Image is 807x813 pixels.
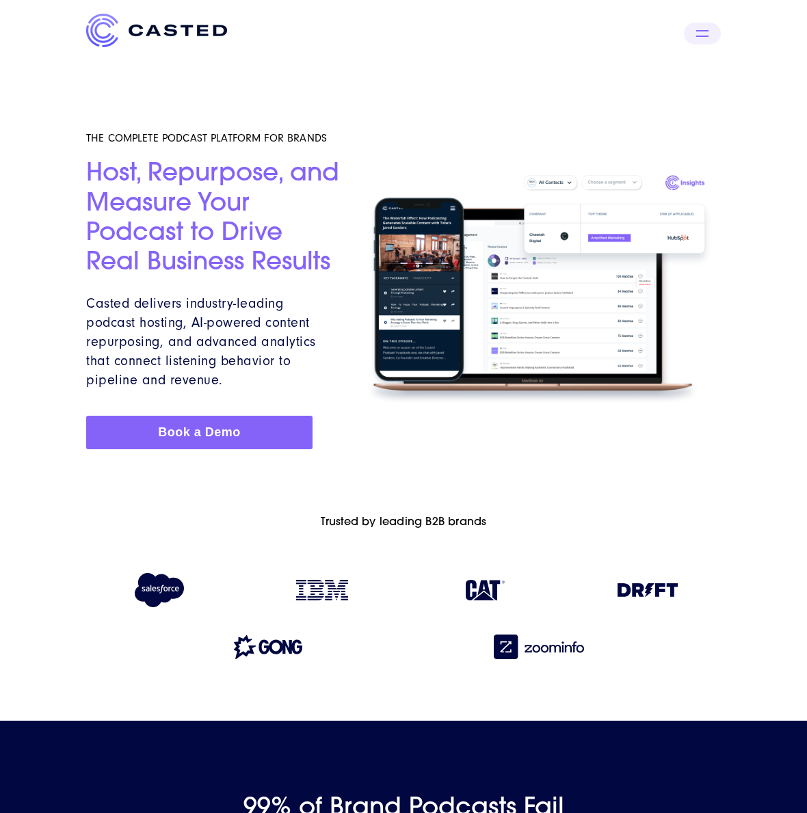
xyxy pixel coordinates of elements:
img: Homepage Hero [358,170,721,410]
span: Book a Demo [158,425,241,439]
img: Caterpillar logo [466,580,505,600]
h6: Trusted by leading B2B brands [86,516,721,529]
h2: Host, Repurpose, and Measure Your Podcast to Drive Real Business Results [86,160,341,278]
img: IBM logo [296,580,348,600]
a: Book a Demo [86,416,313,449]
span: Casted delivers industry-leading podcast hosting, AI-powered content repurposing, and advanced an... [86,295,316,388]
img: Zoominfo logo [494,635,584,659]
img: Salesforce logo [129,573,190,607]
img: Gong logo [234,635,302,659]
h5: THE COMPLETE PODCAST PLATFORM FOR BRANDS [86,131,341,145]
img: Casted_Logo_Horizontal_FullColor_PUR_BLUE [86,14,227,47]
img: Drift logo [618,583,678,597]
